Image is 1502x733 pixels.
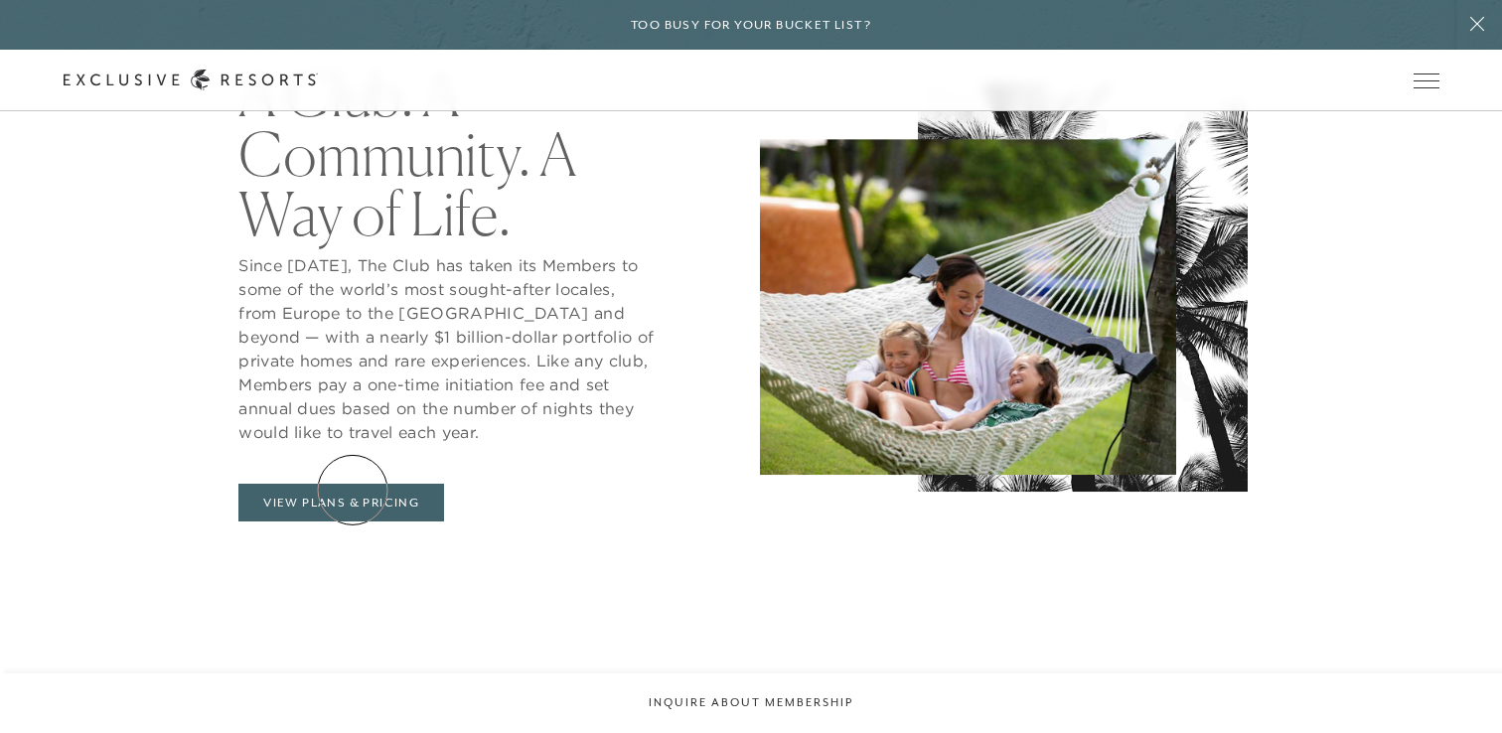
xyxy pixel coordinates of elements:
h6: Too busy for your bucket list? [631,16,871,35]
img: Black and white palm trees. [918,83,1248,492]
a: View Plans & Pricing [238,484,444,521]
p: Since [DATE], The Club has taken its Members to some of the world’s most sought-after locales, fr... [238,253,656,444]
img: A member of the vacation club Exclusive Resorts relaxing in a hammock with her two children at a ... [760,139,1176,475]
iframe: Qualified Messenger [1411,642,1502,733]
h2: A Club. A Community. A Way of Life. [238,65,656,243]
button: Open navigation [1414,73,1439,87]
